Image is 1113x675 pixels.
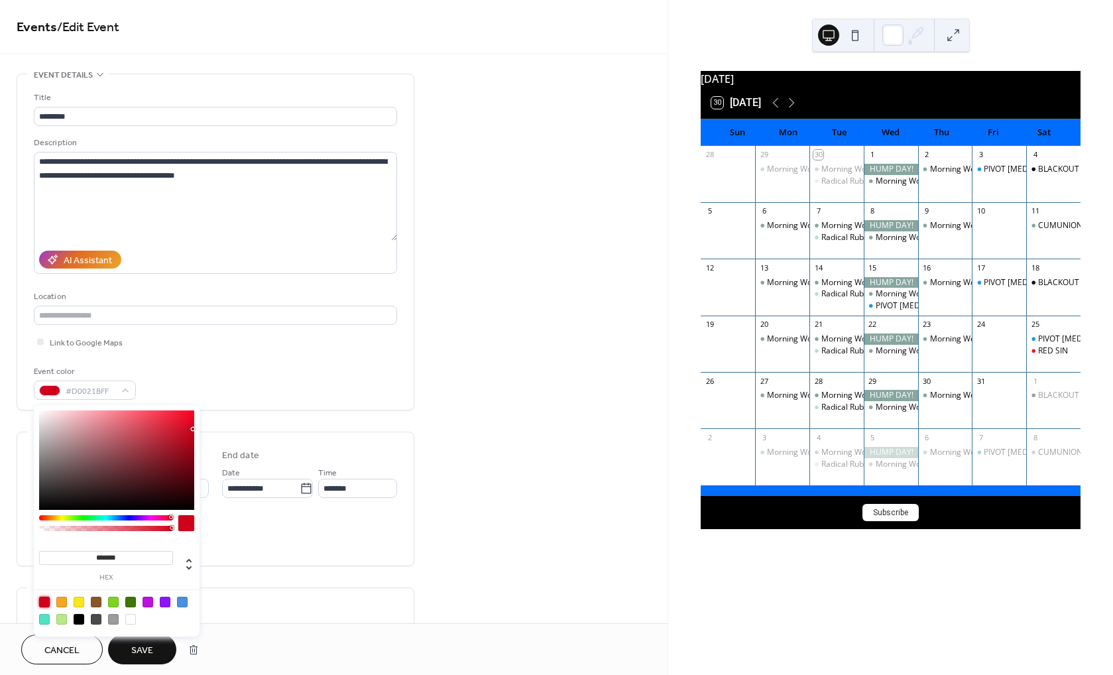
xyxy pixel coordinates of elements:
[767,447,869,458] div: Morning Wood 9AM - 12AM
[125,614,136,625] div: #FFFFFF
[767,164,869,175] div: Morning Wood 9AM - 12AM
[984,447,1106,458] div: PIVOT [MEDICAL_DATA] TESTING
[813,150,823,160] div: 30
[876,288,978,300] div: Morning Wood 9AM - 12AM
[976,150,986,160] div: 3
[34,136,394,150] div: Description
[1030,320,1040,330] div: 25
[755,334,809,345] div: Morning Wood 9AM - 12AM
[821,288,884,300] div: Radical Rubdown
[930,277,1032,288] div: Morning Wood 9AM - 12AM
[821,164,923,175] div: Morning Wood 9AM - 12AM
[930,164,1032,175] div: Morning Wood 9AM - 12AM
[74,614,84,625] div: #000000
[809,277,864,288] div: Morning Wood 9AM - 12AM
[918,220,972,231] div: Morning Wood 9AM - 12AM
[131,644,153,658] span: Save
[809,402,864,413] div: Radical Rubdown
[222,466,240,480] span: Date
[1038,277,1079,288] div: BLACKOUT
[108,597,119,607] div: #7ED321
[821,447,923,458] div: Morning Wood 9AM - 12AM
[318,466,337,480] span: Time
[809,220,864,231] div: Morning Wood 9AM - 12AM
[763,119,814,146] div: Mon
[767,220,869,231] div: Morning Wood 9AM - 12AM
[705,150,715,160] div: 28
[34,290,394,304] div: Location
[876,176,978,187] div: Morning Wood 9AM - 12AM
[755,220,809,231] div: Morning Wood 9AM - 12AM
[976,320,986,330] div: 24
[17,15,57,40] a: Events
[1026,390,1081,401] div: BLACKOUT
[864,288,918,300] div: Morning Wood 9AM - 12AM
[813,206,823,216] div: 7
[868,206,878,216] div: 8
[64,254,112,268] div: AI Assistant
[821,390,923,401] div: Morning Wood 9AM - 12AM
[821,220,923,231] div: Morning Wood 9AM - 12AM
[868,320,878,330] div: 22
[813,320,823,330] div: 21
[864,232,918,243] div: Morning Wood 9AM - 12AM
[91,597,101,607] div: #8B572A
[222,449,259,463] div: End date
[143,597,153,607] div: #BD10E0
[39,597,50,607] div: #D0021B
[864,334,918,345] div: HUMP DAY!
[976,376,986,386] div: 31
[755,277,809,288] div: Morning Wood 9AM - 12AM
[177,597,188,607] div: #4A90E2
[108,635,176,664] button: Save
[972,447,1026,458] div: PIVOT HIV TESTING
[922,376,932,386] div: 30
[705,206,715,216] div: 5
[91,614,101,625] div: #4A4A4A
[39,614,50,625] div: #50E3C2
[809,447,864,458] div: Morning Wood 9AM - 12AM
[814,119,865,146] div: Tue
[39,574,173,582] label: hex
[755,447,809,458] div: Morning Wood 9AM - 12AM
[813,376,823,386] div: 28
[821,277,923,288] div: Morning Wood 9AM - 12AM
[711,119,762,146] div: Sun
[813,263,823,273] div: 14
[1030,432,1040,442] div: 8
[864,402,918,413] div: Morning Wood 9AM - 12AM
[1038,220,1083,231] div: CUMUNION
[916,119,967,146] div: Thu
[862,504,919,521] button: Subscribe
[809,232,864,243] div: Radical Rubdown
[1030,206,1040,216] div: 11
[918,277,972,288] div: Morning Wood 9AM - 12AM
[864,390,918,401] div: HUMP DAY!
[1019,119,1070,146] div: Sat
[922,206,932,216] div: 9
[918,164,972,175] div: Morning Wood 9AM - 12AM
[1026,334,1081,345] div: PIVOT HIV TESTING
[1038,447,1083,458] div: CUMUNION
[976,263,986,273] div: 17
[1030,263,1040,273] div: 18
[813,432,823,442] div: 4
[864,176,918,187] div: Morning Wood 9AM - 12AM
[705,320,715,330] div: 19
[922,263,932,273] div: 16
[1038,345,1068,357] div: RED SIN
[930,220,1032,231] div: Morning Wood 9AM - 12AM
[809,345,864,357] div: Radical Rubdown
[1030,376,1040,386] div: 1
[1038,390,1079,401] div: BLACKOUT
[976,432,986,442] div: 7
[809,164,864,175] div: Morning Wood 9AM - 12AM
[972,164,1026,175] div: PIVOT HIV TESTING
[809,459,864,470] div: Radical Rubdown
[876,345,978,357] div: Morning Wood 9AM - 12AM
[821,459,884,470] div: Radical Rubdown
[66,385,115,399] span: #D0021BFF
[1026,277,1081,288] div: BLACKOUT
[864,164,918,175] div: HUMP DAY!
[868,432,878,442] div: 5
